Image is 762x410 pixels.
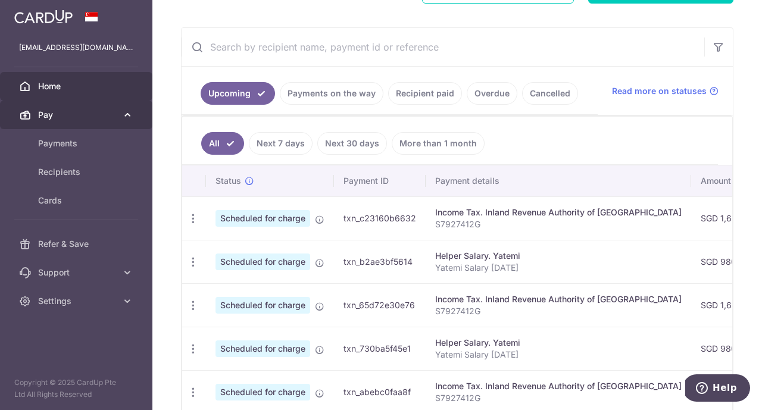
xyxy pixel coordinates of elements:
a: More than 1 month [392,132,485,155]
span: Settings [38,295,117,307]
td: txn_65d72e30e76 [334,283,426,327]
p: Yatemi Salary [DATE] [435,349,682,361]
span: Recipients [38,166,117,178]
td: txn_b2ae3bf5614 [334,240,426,283]
p: S7927412G [435,218,682,230]
span: Scheduled for charge [216,210,310,227]
a: Read more on statuses [612,85,719,97]
span: Read more on statuses [612,85,707,97]
a: Recipient paid [388,82,462,105]
span: Status [216,175,241,187]
iframe: Opens a widget where you can find more information [685,374,750,404]
p: S7927412G [435,305,682,317]
span: Pay [38,109,117,121]
a: Next 7 days [249,132,313,155]
span: Payments [38,137,117,149]
div: Income Tax. Inland Revenue Authority of [GEOGRAPHIC_DATA] [435,206,682,218]
th: Payment ID [334,165,426,196]
td: txn_c23160b6632 [334,196,426,240]
a: Upcoming [201,82,275,105]
span: Scheduled for charge [216,253,310,270]
span: Cards [38,195,117,206]
a: Next 30 days [317,132,387,155]
a: Cancelled [522,82,578,105]
span: Home [38,80,117,92]
input: Search by recipient name, payment id or reference [182,28,704,66]
span: Support [38,267,117,278]
span: Scheduled for charge [216,384,310,400]
img: CardUp [14,10,73,24]
p: [EMAIL_ADDRESS][DOMAIN_NAME] [19,42,133,54]
div: Helper Salary. Yatemi [435,250,682,262]
div: Helper Salary. Yatemi [435,337,682,349]
p: S7927412G [435,392,682,404]
span: Amount [701,175,731,187]
div: Income Tax. Inland Revenue Authority of [GEOGRAPHIC_DATA] [435,380,682,392]
td: txn_730ba5f45e1 [334,327,426,370]
p: Yatemi Salary [DATE] [435,262,682,274]
th: Payment details [426,165,691,196]
span: Scheduled for charge [216,297,310,314]
a: Payments on the way [280,82,383,105]
a: All [201,132,244,155]
span: Refer & Save [38,238,117,250]
a: Overdue [467,82,517,105]
div: Income Tax. Inland Revenue Authority of [GEOGRAPHIC_DATA] [435,293,682,305]
span: Scheduled for charge [216,340,310,357]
